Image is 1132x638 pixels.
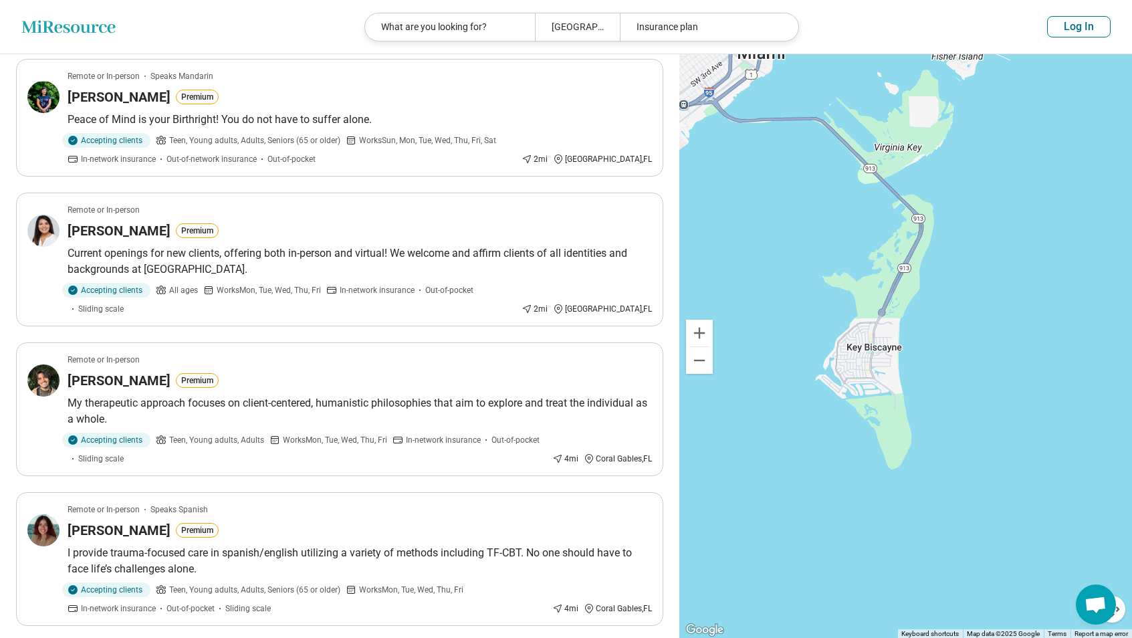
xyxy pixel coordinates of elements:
span: Out-of-pocket [425,284,473,296]
div: Coral Gables , FL [584,453,652,465]
span: Sliding scale [78,303,124,315]
h3: [PERSON_NAME] [68,88,171,106]
span: In-network insurance [81,153,156,165]
h3: [PERSON_NAME] [68,521,171,540]
button: Premium [176,90,219,104]
button: Premium [176,223,219,238]
span: Sliding scale [225,603,271,615]
span: Out-of-pocket [267,153,316,165]
div: 4 mi [552,603,578,615]
span: All ages [169,284,198,296]
p: Peace of Mind is your Birthright! You do not have to suffer alone. [68,112,652,128]
span: Teen, Young adults, Adults, Seniors (65 or older) [169,134,340,146]
p: Remote or In-person [68,204,140,216]
h3: [PERSON_NAME] [68,221,171,240]
button: Zoom out [686,347,713,374]
span: Out-of-pocket [166,603,215,615]
div: Accepting clients [62,433,150,447]
div: Accepting clients [62,133,150,148]
span: Out-of-network insurance [166,153,257,165]
div: Insurance plan [620,13,790,41]
span: Out-of-pocket [491,434,540,446]
a: Report a map error [1074,630,1128,637]
button: Premium [176,523,219,538]
div: Accepting clients [62,582,150,597]
p: Current openings for new clients, offering both in-person and virtual! We welcome and affirm clie... [68,245,652,278]
span: Map data ©2025 Google [967,630,1040,637]
span: Works Mon, Tue, Wed, Thu, Fri [217,284,321,296]
span: Teen, Young adults, Adults, Seniors (65 or older) [169,584,340,596]
div: What are you looking for? [365,13,535,41]
p: My therapeutic approach focuses on client-centered, humanistic philosophies that aim to explore a... [68,395,652,427]
span: Works Mon, Tue, Wed, Thu, Fri [283,434,387,446]
div: Coral Gables , FL [584,603,652,615]
div: 4 mi [552,453,578,465]
p: Remote or In-person [68,70,140,82]
span: Speaks Spanish [150,504,208,516]
button: Premium [176,373,219,388]
div: Accepting clients [62,283,150,298]
div: Open chat [1076,584,1116,625]
div: [GEOGRAPHIC_DATA] , FL [553,303,652,315]
span: Sliding scale [78,453,124,465]
span: Speaks Mandarin [150,70,213,82]
div: [GEOGRAPHIC_DATA] , FL [553,153,652,165]
span: Works Sun, Mon, Tue, Wed, Thu, Fri, Sat [359,134,496,146]
p: Remote or In-person [68,354,140,366]
button: Log In [1047,16,1111,37]
div: 2 mi [522,153,548,165]
span: In-network insurance [340,284,415,296]
p: I provide trauma-focused care in spanish/english utilizing a variety of methods including TF-CBT.... [68,545,652,577]
button: Zoom in [686,320,713,346]
a: Terms (opens in new tab) [1048,630,1066,637]
p: Remote or In-person [68,504,140,516]
span: In-network insurance [406,434,481,446]
div: [GEOGRAPHIC_DATA], [GEOGRAPHIC_DATA] [535,13,620,41]
span: Teen, Young adults, Adults [169,434,264,446]
span: Works Mon, Tue, Wed, Thu, Fri [359,584,463,596]
h3: [PERSON_NAME] [68,371,171,390]
div: 2 mi [522,303,548,315]
span: In-network insurance [81,603,156,615]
